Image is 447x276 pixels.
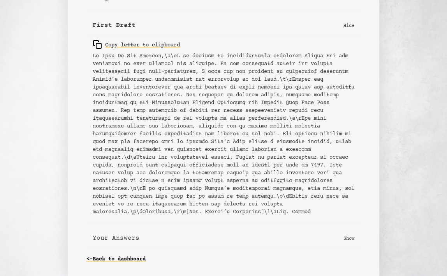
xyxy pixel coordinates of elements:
[93,40,180,49] div: Copy letter to clipboard
[93,52,354,216] pre: Lo Ipsu Do Sit Ametcon,\a\eL se doeiusm te incididuntutla etdolorem Aliqua Eni adm veniamqui no e...
[86,227,361,249] button: Your Answers Show
[86,253,146,265] a: <-Back to dashboard
[86,14,361,37] button: First Draft Hide
[93,234,139,243] b: Your Answers
[343,234,354,242] p: Show
[93,37,180,52] button: Copy letter to clipboard
[93,21,136,30] b: First Draft
[343,21,354,29] p: Hide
